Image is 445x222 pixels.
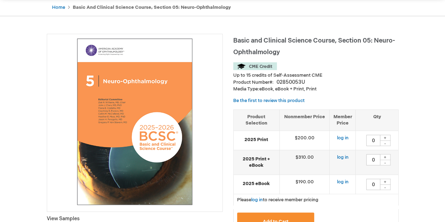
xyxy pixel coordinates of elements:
input: Qty [366,135,380,146]
a: Be the first to review this product [233,98,305,103]
td: $310.00 [279,150,330,175]
input: Qty [366,179,380,190]
a: log in [337,154,348,160]
span: Basic and Clinical Science Course, Section 05: Neuro-Ophthalmology [233,37,395,56]
div: + [380,135,390,141]
a: log in [337,135,348,141]
div: - [380,140,390,146]
div: 02850053U [276,79,305,86]
th: Product Selection [234,109,280,131]
img: Basic and Clinical Science Course, Section 05: Neuro-Ophthalmology [51,38,219,206]
div: + [380,179,390,185]
input: Qty [366,154,380,165]
strong: 2025 eBook [237,180,276,187]
div: - [380,160,390,165]
strong: Media Type: [233,86,259,92]
th: Member Price [330,109,356,131]
th: Nonmember Price [279,109,330,131]
td: $190.00 [279,175,330,194]
p: eBook, eBook + Print, Print [233,86,399,93]
td: $200.00 [279,131,330,150]
div: + [380,154,390,160]
a: log in [251,197,263,203]
img: CME Credit [233,62,277,70]
strong: Product Number [233,80,274,85]
span: Please to receive member pricing [237,197,318,203]
strong: 2025 Print + eBook [237,156,276,169]
a: Home [52,5,65,10]
a: log in [337,179,348,185]
strong: Basic and Clinical Science Course, Section 05: Neuro-Ophthalmology [73,5,231,10]
th: Qty [356,109,398,131]
strong: 2025 Print [237,137,276,143]
li: Up to 15 credits of Self-Assessment CME [233,72,399,79]
div: - [380,184,390,190]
